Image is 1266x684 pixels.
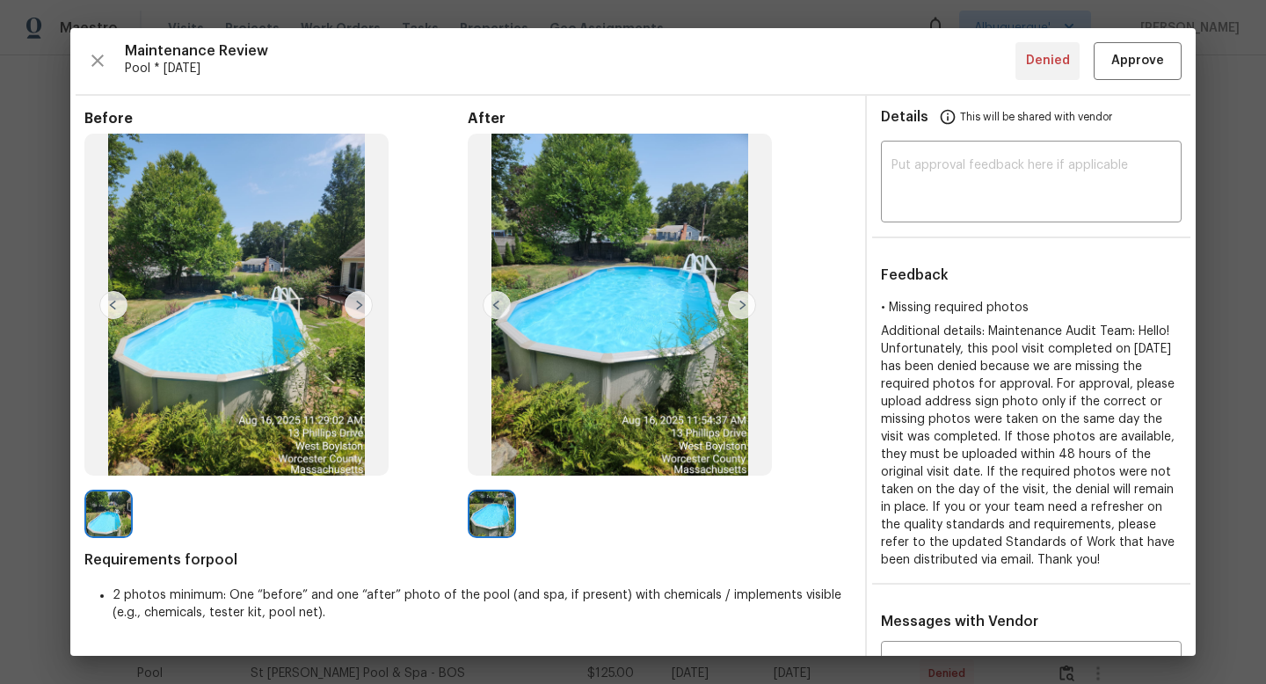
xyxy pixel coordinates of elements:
img: left-chevron-button-url [99,291,127,319]
span: After [468,110,851,127]
span: This will be shared with vendor [960,96,1112,138]
span: Before [84,110,468,127]
span: Requirements for pool [84,551,851,569]
span: Messages with Vendor [881,615,1038,629]
span: Additional details: Maintenance Audit Team: Hello! Unfortunately, this pool visit completed on [D... [881,325,1175,566]
span: Pool * [DATE] [125,60,1015,77]
button: Approve [1094,42,1182,80]
span: • Missing required photos [881,302,1029,314]
span: Maintenance Review [125,42,1015,60]
img: right-chevron-button-url [728,291,756,319]
span: Approve [1111,50,1164,72]
li: 2 photos minimum: One “before” and one “after” photo of the pool (and spa, if present) with chemi... [113,586,851,622]
img: left-chevron-button-url [483,291,511,319]
img: right-chevron-button-url [345,291,373,319]
span: Feedback [881,268,949,282]
span: Details [881,96,928,138]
